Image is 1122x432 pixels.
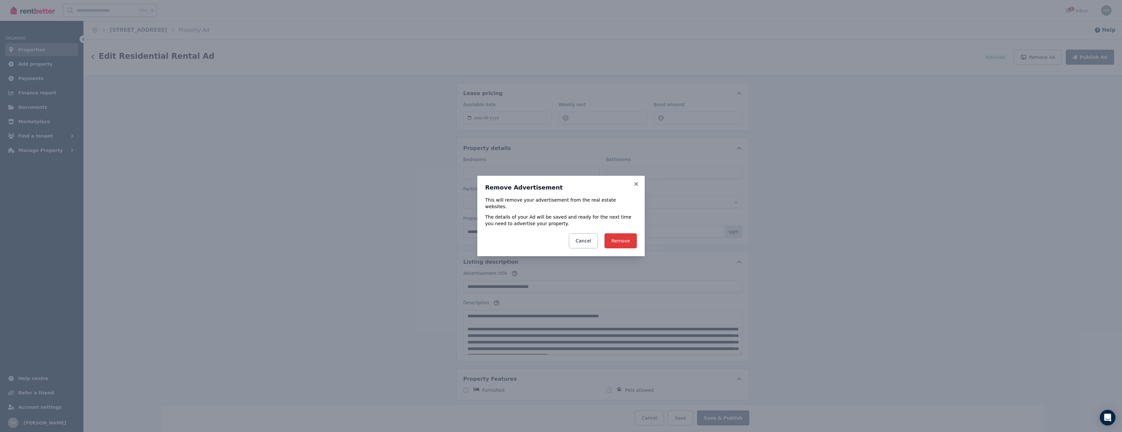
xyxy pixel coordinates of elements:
[569,233,598,248] button: Cancel
[485,214,637,227] p: The details of your Ad will be saved and ready for the next time you need to advertise your prope...
[1100,410,1115,425] div: Open Intercom Messenger
[485,197,637,210] p: This will remove your advertisement from the real estate websites.
[604,233,637,248] button: Remove
[485,184,637,191] h3: Remove Advertisement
